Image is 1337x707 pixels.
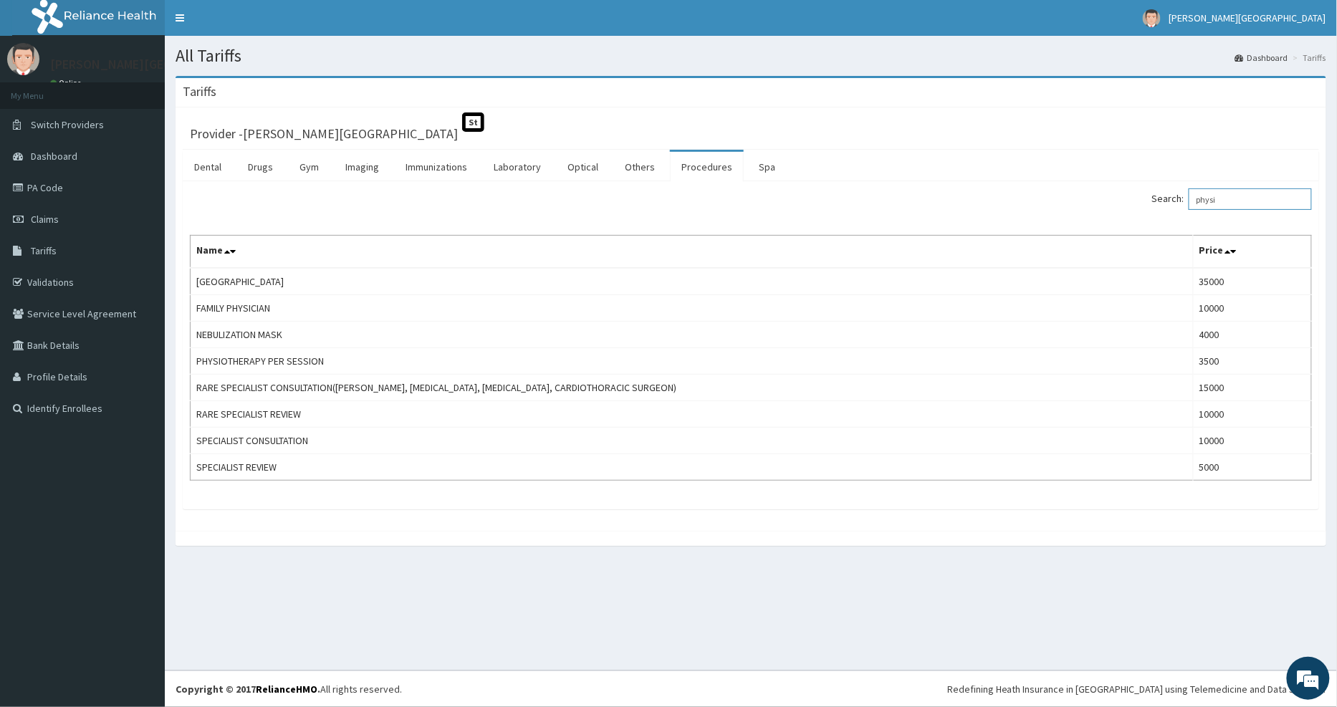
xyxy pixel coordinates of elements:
a: Online [50,78,85,88]
span: Tariffs [31,244,57,257]
td: 4000 [1193,322,1311,348]
td: 10000 [1193,428,1311,454]
div: Redefining Heath Insurance in [GEOGRAPHIC_DATA] using Telemedicine and Data Science! [947,682,1326,696]
span: Switch Providers [31,118,104,131]
img: User Image [1143,9,1161,27]
a: Immunizations [394,152,479,182]
a: Procedures [670,152,744,182]
a: RelianceHMO [256,683,317,696]
a: Others [613,152,666,182]
div: Chat with us now [75,80,241,99]
span: Claims [31,213,59,226]
td: 3500 [1193,348,1311,375]
div: Minimize live chat window [235,7,269,42]
textarea: Type your message and hit 'Enter' [7,391,273,441]
li: Tariffs [1290,52,1326,64]
a: Spa [747,152,787,182]
td: NEBULIZATION MASK [191,322,1194,348]
th: Name [191,236,1194,269]
a: Imaging [334,152,390,182]
a: Dashboard [1235,52,1288,64]
span: [PERSON_NAME][GEOGRAPHIC_DATA] [1169,11,1326,24]
h3: Provider - [PERSON_NAME][GEOGRAPHIC_DATA] [190,128,458,140]
td: PHYSIOTHERAPY PER SESSION [191,348,1194,375]
td: 10000 [1193,401,1311,428]
img: d_794563401_company_1708531726252_794563401 [27,72,58,107]
a: Laboratory [482,152,552,182]
td: 10000 [1193,295,1311,322]
p: [PERSON_NAME][GEOGRAPHIC_DATA] [50,58,262,71]
td: SPECIALIST REVIEW [191,454,1194,481]
h1: All Tariffs [176,47,1326,65]
td: FAMILY PHYSICIAN [191,295,1194,322]
strong: Copyright © 2017 . [176,683,320,696]
td: RARE SPECIALIST CONSULTATION([PERSON_NAME], [MEDICAL_DATA], [MEDICAL_DATA], CARDIOTHORACIC SURGEON) [191,375,1194,401]
label: Search: [1152,188,1312,210]
td: SPECIALIST CONSULTATION [191,428,1194,454]
span: We're online! [83,181,198,325]
td: [GEOGRAPHIC_DATA] [191,268,1194,295]
td: RARE SPECIALIST REVIEW [191,401,1194,428]
td: 15000 [1193,375,1311,401]
a: Dental [183,152,233,182]
a: Drugs [236,152,284,182]
a: Gym [288,152,330,182]
td: 5000 [1193,454,1311,481]
img: User Image [7,43,39,75]
span: St [462,112,484,132]
h3: Tariffs [183,85,216,98]
input: Search: [1189,188,1312,210]
th: Price [1193,236,1311,269]
span: Dashboard [31,150,77,163]
td: 35000 [1193,268,1311,295]
footer: All rights reserved. [165,670,1337,707]
a: Optical [556,152,610,182]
